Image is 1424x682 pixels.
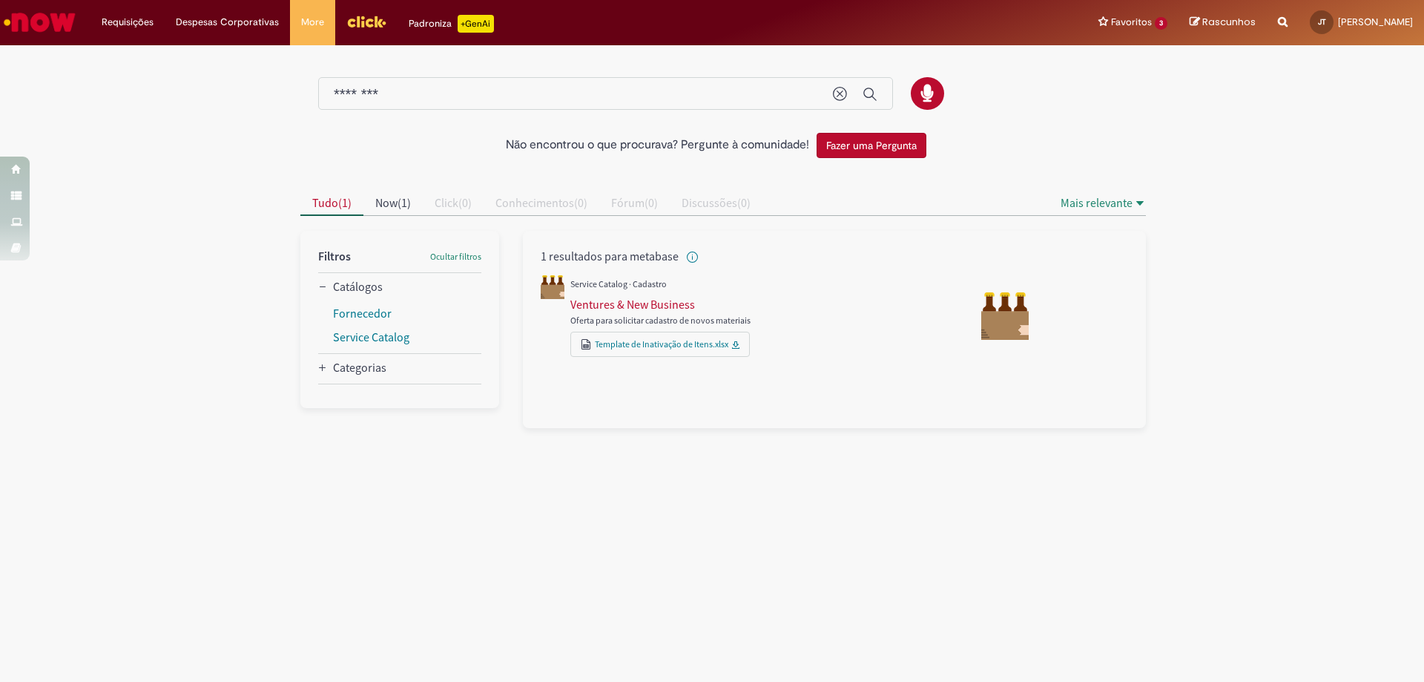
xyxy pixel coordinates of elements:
[102,15,154,30] span: Requisições
[1338,16,1413,28] span: [PERSON_NAME]
[1,7,78,37] img: ServiceNow
[1202,15,1256,29] span: Rascunhos
[346,10,386,33] img: click_logo_yellow_360x200.png
[1155,17,1167,30] span: 3
[817,133,926,158] button: Fazer uma Pergunta
[458,15,494,33] p: +GenAi
[176,15,279,30] span: Despesas Corporativas
[506,139,809,152] h2: Não encontrou o que procurava? Pergunte à comunidade!
[409,15,494,33] div: Padroniza
[1111,15,1152,30] span: Favoritos
[1318,17,1326,27] span: JT
[1190,16,1256,30] a: Rascunhos
[301,15,324,30] span: More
